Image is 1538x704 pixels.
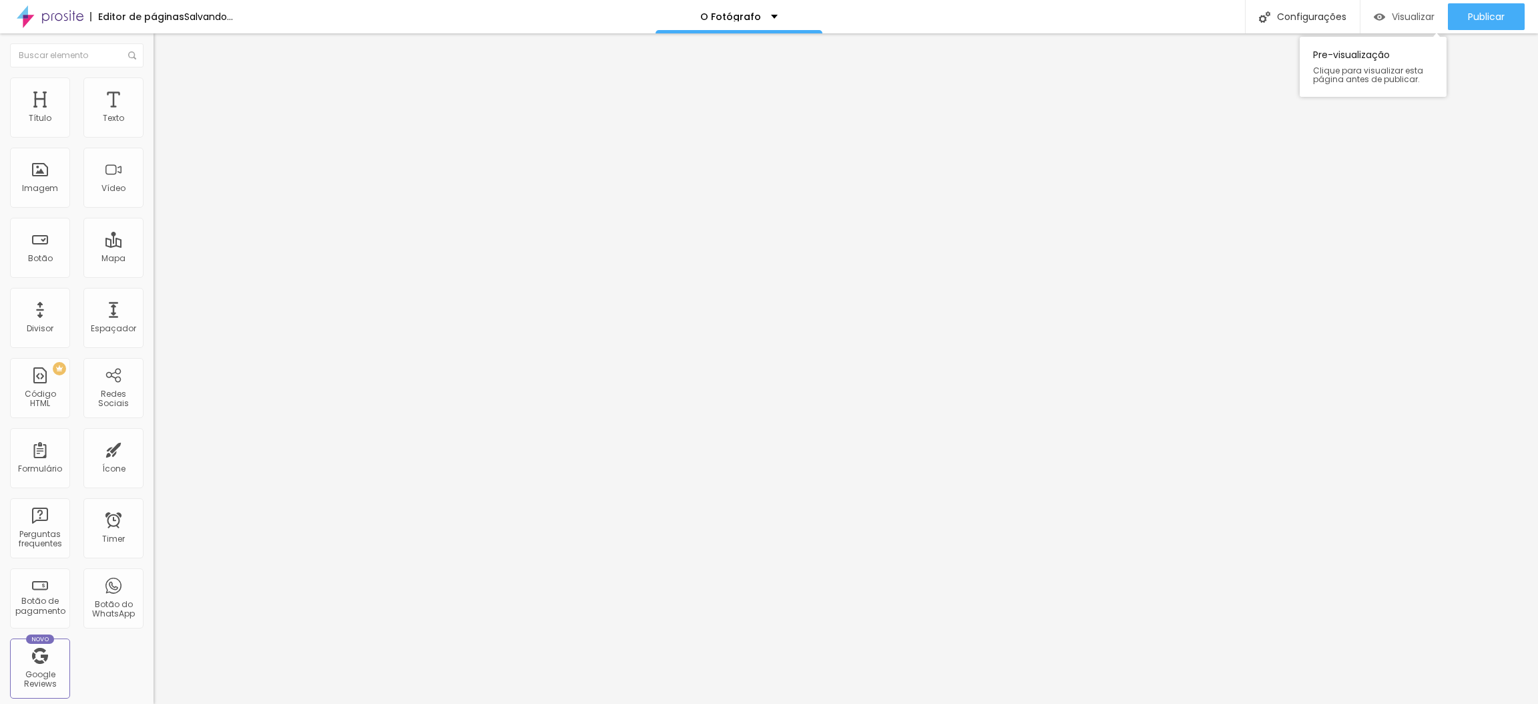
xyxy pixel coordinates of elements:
[700,12,761,21] p: O Fotógrafo
[87,389,140,409] div: Redes Sociais
[1468,11,1505,22] span: Publicar
[87,600,140,619] div: Botão do WhatsApp
[26,635,55,644] div: Novo
[102,534,125,544] div: Timer
[28,254,53,263] div: Botão
[1448,3,1525,30] button: Publicar
[184,12,233,21] div: Salvando...
[13,530,66,549] div: Perguntas frequentes
[27,324,53,333] div: Divisor
[101,254,125,263] div: Mapa
[90,12,184,21] div: Editor de páginas
[154,33,1538,704] iframe: Editor
[1300,37,1447,97] div: Pre-visualização
[1360,3,1448,30] button: Visualizar
[13,389,66,409] div: Código HTML
[13,670,66,689] div: Google Reviews
[18,464,62,474] div: Formulário
[1392,11,1435,22] span: Visualizar
[10,43,144,67] input: Buscar elemento
[1313,66,1433,83] span: Clique para visualizar esta página antes de publicar.
[102,464,125,474] div: Ícone
[22,184,58,193] div: Imagem
[1374,11,1385,23] img: view-1.svg
[1259,11,1270,23] img: Icone
[91,324,136,333] div: Espaçador
[13,596,66,616] div: Botão de pagamento
[29,114,51,123] div: Título
[101,184,125,193] div: Vídeo
[128,51,136,59] img: Icone
[103,114,124,123] div: Texto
